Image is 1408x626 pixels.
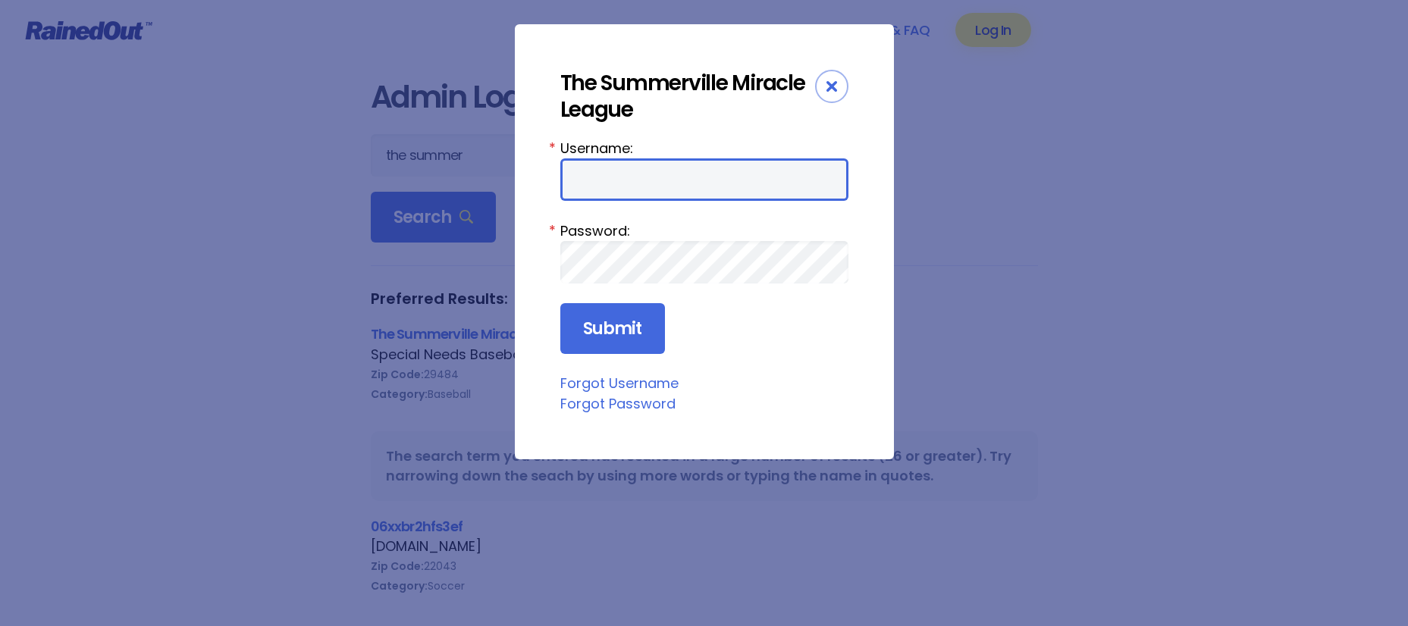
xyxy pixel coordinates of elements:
a: Forgot Password [560,394,676,413]
div: The Summerville Miracle League [560,70,815,123]
label: Password: [560,221,848,241]
div: Close [815,70,848,103]
label: Username: [560,138,848,158]
a: Forgot Username [560,374,679,393]
input: Submit [560,303,665,355]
